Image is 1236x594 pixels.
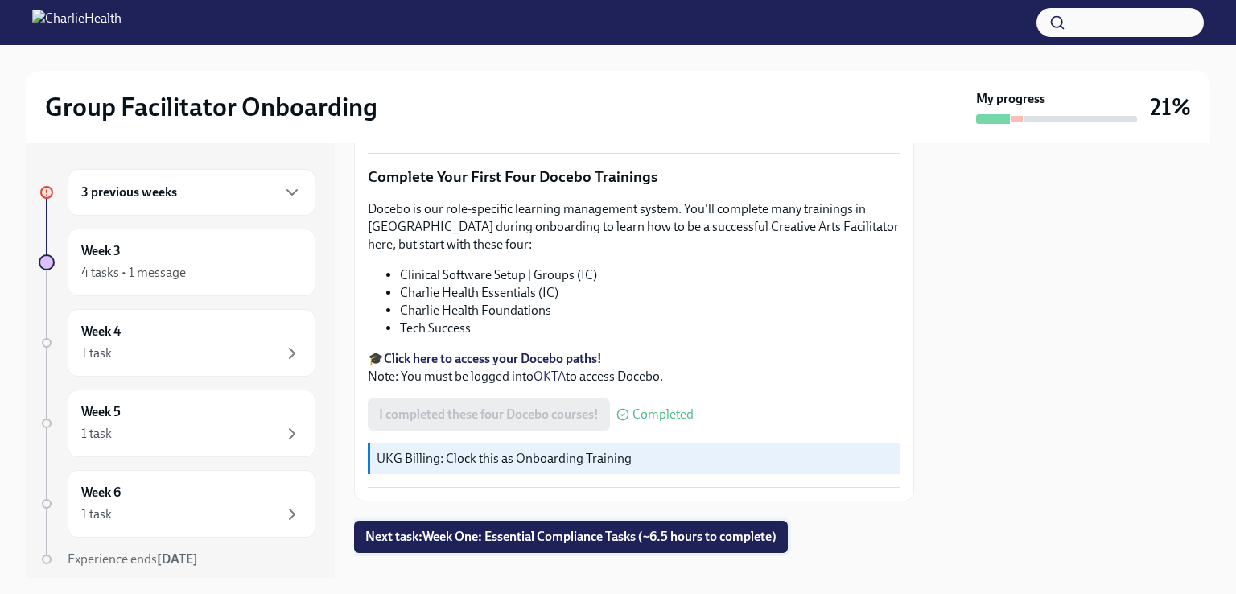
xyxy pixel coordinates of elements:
h6: 3 previous weeks [81,184,177,201]
button: Next task:Week One: Essential Compliance Tasks (~6.5 hours to complete) [354,521,788,553]
a: Week 51 task [39,390,315,457]
strong: [DATE] [157,551,198,567]
a: Click here to access your Docebo paths! [384,351,602,366]
div: 4 tasks • 1 message [81,264,186,282]
div: 3 previous weeks [68,169,315,216]
span: Completed [632,408,694,421]
li: Tech Success [400,320,900,337]
p: Complete Your First Four Docebo Trainings [368,167,900,188]
li: Charlie Health Foundations [400,302,900,320]
h6: Week 5 [81,403,121,421]
div: 1 task [81,505,112,523]
a: Week 41 task [39,309,315,377]
h6: Week 6 [81,484,121,501]
h3: 21% [1150,93,1191,122]
li: Charlie Health Essentials (IC) [400,284,900,302]
p: UKG Billing: Clock this as Onboarding Training [377,450,894,468]
a: Week 61 task [39,470,315,538]
h6: Week 3 [81,242,121,260]
strong: My progress [976,90,1045,108]
h6: Week 4 [81,323,121,340]
img: CharlieHealth [32,10,122,35]
span: Next task : Week One: Essential Compliance Tasks (~6.5 hours to complete) [365,529,777,545]
a: Week 34 tasks • 1 message [39,229,315,296]
a: OKTA [534,369,566,384]
h2: Group Facilitator Onboarding [45,91,377,123]
div: 1 task [81,425,112,443]
span: Experience ends [68,551,198,567]
p: 🎓 Note: You must be logged into to access Docebo. [368,350,900,386]
li: Clinical Software Setup | Groups (IC) [400,266,900,284]
p: Docebo is our role-specific learning management system. You'll complete many trainings in [GEOGRA... [368,200,900,254]
div: 1 task [81,344,112,362]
